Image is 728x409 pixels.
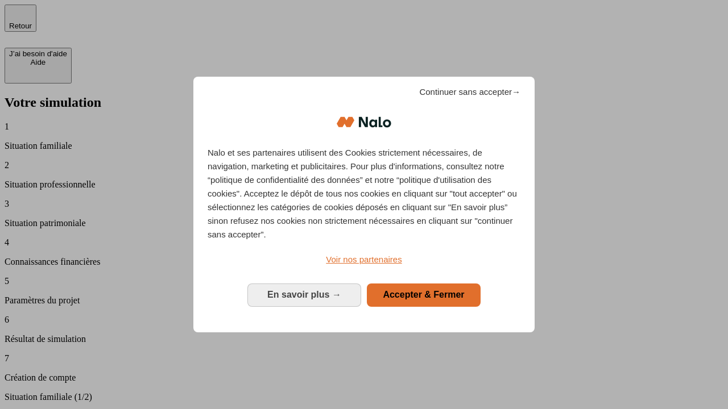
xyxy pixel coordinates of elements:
button: En savoir plus: Configurer vos consentements [247,283,361,306]
button: Accepter & Fermer: Accepter notre traitement des données et fermer [367,283,481,306]
span: Accepter & Fermer [383,290,464,299]
p: Nalo et ses partenaires utilisent des Cookies strictement nécessaires, de navigation, marketing e... [208,146,520,241]
img: Logo [337,105,391,139]
a: Voir nos partenaires [208,253,520,266]
div: Bienvenue chez Nalo Gestion du consentement [193,77,535,332]
span: Voir nos partenaires [326,254,402,264]
span: En savoir plus → [267,290,341,299]
span: Continuer sans accepter→ [419,85,520,99]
